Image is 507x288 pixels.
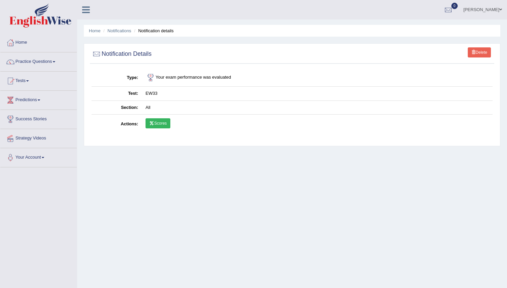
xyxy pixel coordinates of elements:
[108,28,131,33] a: Notifications
[142,100,493,115] td: All
[89,28,101,33] a: Home
[0,72,77,88] a: Tests
[0,129,77,146] a: Strategy Videos
[142,87,493,101] td: EW33
[142,69,493,87] td: Your exam performance was evaluated
[0,91,77,108] a: Predictions
[92,87,142,101] th: Test
[468,47,491,57] a: Delete
[92,115,142,134] th: Actions
[0,52,77,69] a: Practice Questions
[0,110,77,127] a: Success Stories
[451,3,458,9] span: 0
[92,69,142,87] th: Type
[146,118,170,128] a: Scores
[0,148,77,165] a: Your Account
[92,49,152,59] h2: Notification Details
[92,100,142,115] th: Section
[132,28,174,34] li: Notification details
[0,33,77,50] a: Home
